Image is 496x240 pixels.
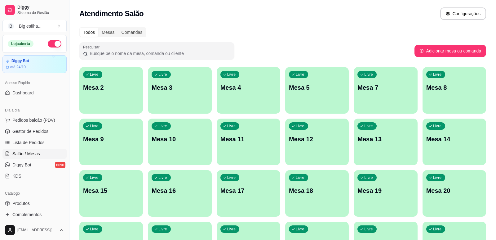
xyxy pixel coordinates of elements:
a: Gestor de Pedidos [2,126,67,136]
input: Pesquisar [88,50,231,57]
p: Livre [158,175,167,180]
p: Livre [296,175,304,180]
p: Livre [296,227,304,232]
p: Livre [433,72,442,77]
p: Mesa 15 [83,186,139,195]
button: Alterar Status [48,40,61,48]
p: Livre [158,72,167,77]
span: KDS [12,173,21,179]
span: Diggy [17,5,64,10]
span: Complementos [12,211,42,218]
p: Mesa 17 [220,186,277,195]
button: Select a team [2,20,67,32]
button: Configurações [440,7,486,20]
button: LivreMesa 11 [217,119,280,165]
p: Livre [227,72,236,77]
div: Catálogo [2,188,67,198]
div: Comandas [118,28,146,37]
p: Livre [90,124,99,129]
a: Dashboard [2,88,67,98]
button: LivreMesa 10 [148,119,211,165]
p: Livre [158,124,167,129]
a: Diggy Botnovo [2,160,67,170]
p: Livre [364,227,373,232]
a: Salão / Mesas [2,149,67,159]
p: Mesa 7 [357,83,414,92]
div: Todos [80,28,98,37]
button: LivreMesa 16 [148,170,211,217]
span: Diggy Bot [12,162,31,168]
p: Mesa 20 [426,186,482,195]
p: Livre [364,72,373,77]
span: Lista de Pedidos [12,139,45,146]
button: LivreMesa 3 [148,67,211,114]
p: Mesa 12 [289,135,345,143]
button: LivreMesa 9 [79,119,143,165]
button: LivreMesa 12 [285,119,349,165]
label: Pesquisar [83,44,102,50]
span: Pedidos balcão (PDV) [12,117,55,123]
button: LivreMesa 8 [423,67,486,114]
p: Mesa 14 [426,135,482,143]
p: Mesa 4 [220,83,277,92]
p: Livre [227,175,236,180]
button: [EMAIL_ADDRESS][DOMAIN_NAME] [2,223,67,238]
p: Livre [158,227,167,232]
p: Livre [433,175,442,180]
p: Livre [296,124,304,129]
p: Livre [433,227,442,232]
button: LivreMesa 18 [285,170,349,217]
p: Livre [364,175,373,180]
p: Mesa 10 [152,135,208,143]
span: [EMAIL_ADDRESS][DOMAIN_NAME] [17,228,57,233]
div: Loja aberta [8,40,33,47]
p: Mesa 16 [152,186,208,195]
p: Livre [433,124,442,129]
p: Mesa 19 [357,186,414,195]
span: Sistema de Gestão [17,10,64,15]
span: Dashboard [12,90,34,96]
a: DiggySistema de Gestão [2,2,67,17]
span: Gestor de Pedidos [12,128,48,134]
div: Mesas [98,28,118,37]
p: Livre [227,124,236,129]
span: B [8,23,14,29]
span: Salão / Mesas [12,151,40,157]
article: Diggy Bot [11,59,29,63]
button: LivreMesa 19 [354,170,417,217]
button: LivreMesa 13 [354,119,417,165]
p: Livre [90,175,99,180]
button: LivreMesa 15 [79,170,143,217]
p: Livre [90,227,99,232]
p: Livre [227,227,236,232]
p: Mesa 3 [152,83,208,92]
p: Livre [296,72,304,77]
button: LivreMesa 5 [285,67,349,114]
a: KDS [2,171,67,181]
p: Livre [364,124,373,129]
button: LivreMesa 17 [217,170,280,217]
p: Mesa 18 [289,186,345,195]
button: LivreMesa 20 [423,170,486,217]
span: Produtos [12,200,30,206]
p: Mesa 13 [357,135,414,143]
a: Complementos [2,210,67,220]
article: até 24/10 [10,65,26,70]
a: Diggy Botaté 24/10 [2,55,67,73]
a: Lista de Pedidos [2,138,67,147]
p: Mesa 5 [289,83,345,92]
button: LivreMesa 7 [354,67,417,114]
div: Acesso Rápido [2,78,67,88]
p: Mesa 8 [426,83,482,92]
p: Mesa 11 [220,135,277,143]
button: LivreMesa 14 [423,119,486,165]
div: Dia a dia [2,105,67,115]
button: Adicionar mesa ou comanda [414,45,486,57]
div: Big esfiha ... [19,23,42,29]
p: Mesa 9 [83,135,139,143]
button: Pedidos balcão (PDV) [2,115,67,125]
p: Livre [90,72,99,77]
button: LivreMesa 4 [217,67,280,114]
p: Mesa 2 [83,83,139,92]
button: LivreMesa 2 [79,67,143,114]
